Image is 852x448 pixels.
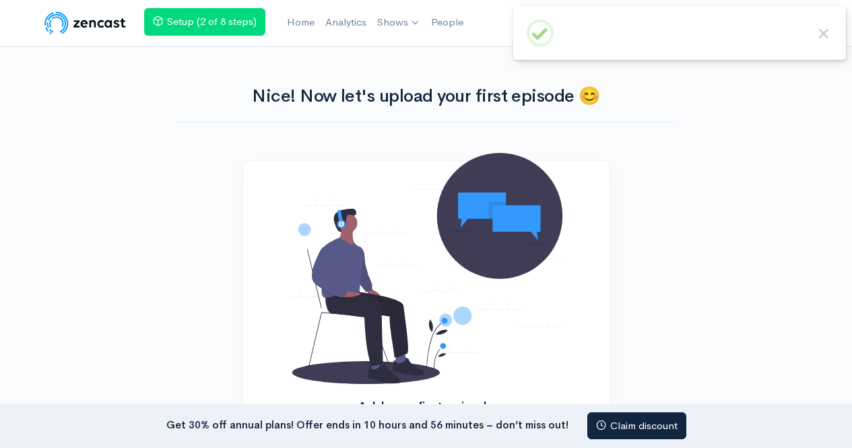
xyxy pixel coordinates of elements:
[587,412,686,440] a: Claim discount
[144,8,265,36] a: Setup (2 of 8 steps)
[178,87,674,106] h1: Nice! Now let's upload your first episode 😊
[806,402,839,435] iframe: gist-messenger-bubble-iframe
[282,8,320,37] a: Home
[372,8,426,38] a: Shows
[320,8,372,37] a: Analytics
[288,400,564,415] h2: Add your first episode
[815,25,832,42] button: Close this dialog
[288,153,564,383] img: No podcasts added
[166,418,568,430] strong: Get 30% off annual plans! Offer ends in 10 hours and 56 minutes – don’t miss out!
[426,8,469,37] a: People
[42,9,128,36] img: ZenCast Logo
